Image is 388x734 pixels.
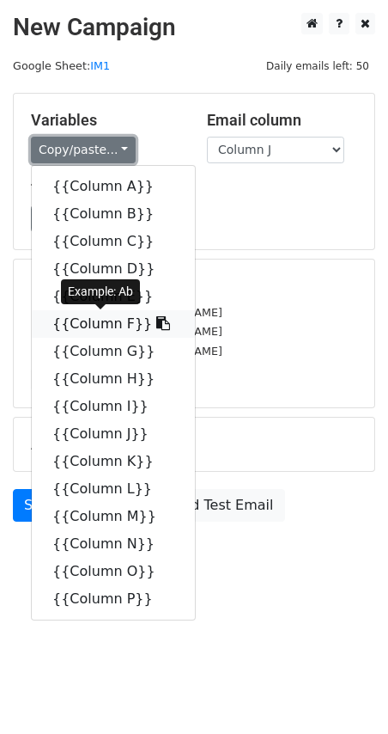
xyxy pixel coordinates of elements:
[32,393,195,420] a: {{Column I}}
[32,448,195,475] a: {{Column K}}
[32,530,195,558] a: {{Column N}}
[13,59,110,72] small: Google Sheet:
[32,200,195,228] a: {{Column B}}
[32,475,195,503] a: {{Column L}}
[260,57,375,76] span: Daily emails left: 50
[31,345,222,358] small: [EMAIL_ADDRESS][DOMAIN_NAME]
[90,59,110,72] a: IM1
[31,137,136,163] a: Copy/paste...
[154,489,284,522] a: Send Test Email
[207,111,357,130] h5: Email column
[31,111,181,130] h5: Variables
[32,503,195,530] a: {{Column M}}
[32,283,195,310] a: {{Column E}}
[260,59,375,72] a: Daily emails left: 50
[13,489,70,522] a: Send
[32,228,195,255] a: {{Column C}}
[13,13,375,42] h2: New Campaign
[32,310,195,338] a: {{Column F}}
[32,558,195,585] a: {{Column O}}
[32,173,195,200] a: {{Column A}}
[31,306,222,319] small: [EMAIL_ADDRESS][DOMAIN_NAME]
[32,585,195,613] a: {{Column P}}
[32,338,195,365] a: {{Column G}}
[302,651,388,734] iframe: Chat Widget
[31,325,222,338] small: [EMAIL_ADDRESS][DOMAIN_NAME]
[32,255,195,283] a: {{Column D}}
[61,279,140,304] div: Example: Ab
[32,420,195,448] a: {{Column J}}
[32,365,195,393] a: {{Column H}}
